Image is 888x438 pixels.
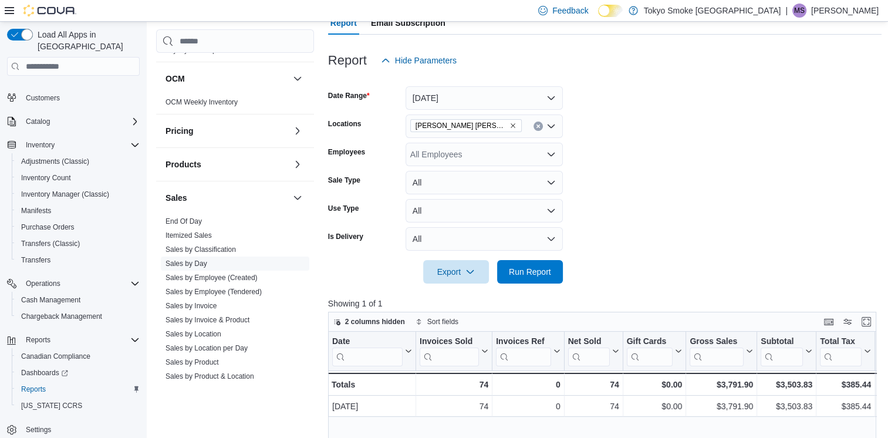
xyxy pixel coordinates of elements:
span: Inventory [21,138,140,152]
button: Transfers (Classic) [12,235,144,252]
div: Invoices Sold [420,336,479,366]
span: Transfers (Classic) [16,237,140,251]
span: Transfers (Classic) [21,239,80,248]
span: Sales by Day [166,259,207,268]
div: Invoices Ref [496,336,551,348]
span: Itemized Sales [166,231,212,240]
a: Sales by Location [166,330,221,338]
div: 0 [496,399,560,413]
a: Inventory Manager (Classic) [16,187,114,201]
button: Products [291,157,305,171]
span: Sales by Invoice & Product [166,315,249,325]
div: Subtotal [761,336,803,348]
span: Dark Mode [598,17,599,18]
span: Email Subscription [371,11,445,35]
button: Reports [2,332,144,348]
button: Hide Parameters [376,49,461,72]
div: 74 [568,378,619,392]
button: Pricing [166,125,288,137]
button: Purchase Orders [12,219,144,235]
span: [US_STATE] CCRS [21,401,82,410]
a: Chargeback Management [16,309,107,324]
span: Reports [21,333,140,347]
div: Gift Cards [626,336,673,348]
span: Dashboards [21,368,68,378]
span: Sort fields [427,317,458,326]
p: Tokyo Smoke [GEOGRAPHIC_DATA] [644,4,781,18]
a: Transfers (Classic) [16,237,85,251]
a: Sales by Location per Day [166,344,248,352]
span: Export [430,260,482,284]
span: Inventory Manager (Classic) [21,190,109,199]
span: Hide Parameters [395,55,457,66]
button: Export [423,260,489,284]
a: OCM Weekly Inventory [166,98,238,106]
div: $385.44 [820,378,871,392]
span: Reports [26,335,50,345]
button: Total Tax [820,336,871,366]
div: Gift Card Sales [626,336,673,366]
div: Invoices Ref [496,336,551,366]
span: 2 columns hidden [345,317,405,326]
span: Settings [21,422,140,437]
button: Sort fields [411,315,463,329]
div: 74 [420,378,488,392]
a: Sales by Employee (Created) [166,274,258,282]
a: Transfers [16,253,55,267]
button: Enter fullscreen [859,315,873,329]
label: Date Range [328,91,370,100]
span: Canadian Compliance [16,349,140,363]
span: Sales by Employee (Created) [166,273,258,282]
span: [PERSON_NAME] [PERSON_NAME] [416,120,507,132]
span: Sales by Classification [166,245,236,254]
button: [DATE] [406,86,563,110]
a: [US_STATE] CCRS [16,399,87,413]
a: Sales by Product & Location [166,372,254,380]
p: | [785,4,788,18]
button: Invoices Ref [496,336,560,366]
span: Catalog [21,114,140,129]
button: Cash Management [12,292,144,308]
button: Sales [166,192,288,204]
button: Inventory Manager (Classic) [12,186,144,203]
span: Transfers [21,255,50,265]
div: $3,503.83 [761,378,812,392]
div: Net Sold [568,336,609,366]
button: Reports [21,333,55,347]
span: Customers [21,90,140,105]
button: Display options [840,315,855,329]
div: Melissa Simon [792,4,806,18]
a: Sales by Product [166,358,219,366]
span: Transfers [16,253,140,267]
div: Gross Sales [690,336,744,348]
span: Sales by Product [166,358,219,367]
div: 0 [496,378,560,392]
span: Reports [16,382,140,396]
div: 74 [420,399,488,413]
label: Is Delivery [328,232,363,241]
a: Purchase Orders [16,220,79,234]
a: Dashboards [12,365,144,381]
a: Sales by Employee (Tendered) [166,288,262,296]
button: Reports [12,381,144,397]
a: Cash Management [16,293,85,307]
button: All [406,227,563,251]
a: Adjustments (Classic) [16,154,94,169]
button: Operations [2,275,144,292]
span: Manifests [16,204,140,218]
div: $0.00 [626,378,682,392]
button: Canadian Compliance [12,348,144,365]
span: Run Report [509,266,551,278]
div: Total Tax [820,336,862,366]
button: Adjustments (Classic) [12,153,144,170]
button: Gross Sales [690,336,753,366]
button: [US_STATE] CCRS [12,397,144,414]
span: Manifests [21,206,51,215]
span: Feedback [552,5,588,16]
span: Adjustments (Classic) [21,157,89,166]
h3: Pricing [166,125,193,137]
span: Settings [26,425,51,434]
a: Manifests [16,204,56,218]
a: Customers [21,91,65,105]
span: Inventory [26,140,55,150]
